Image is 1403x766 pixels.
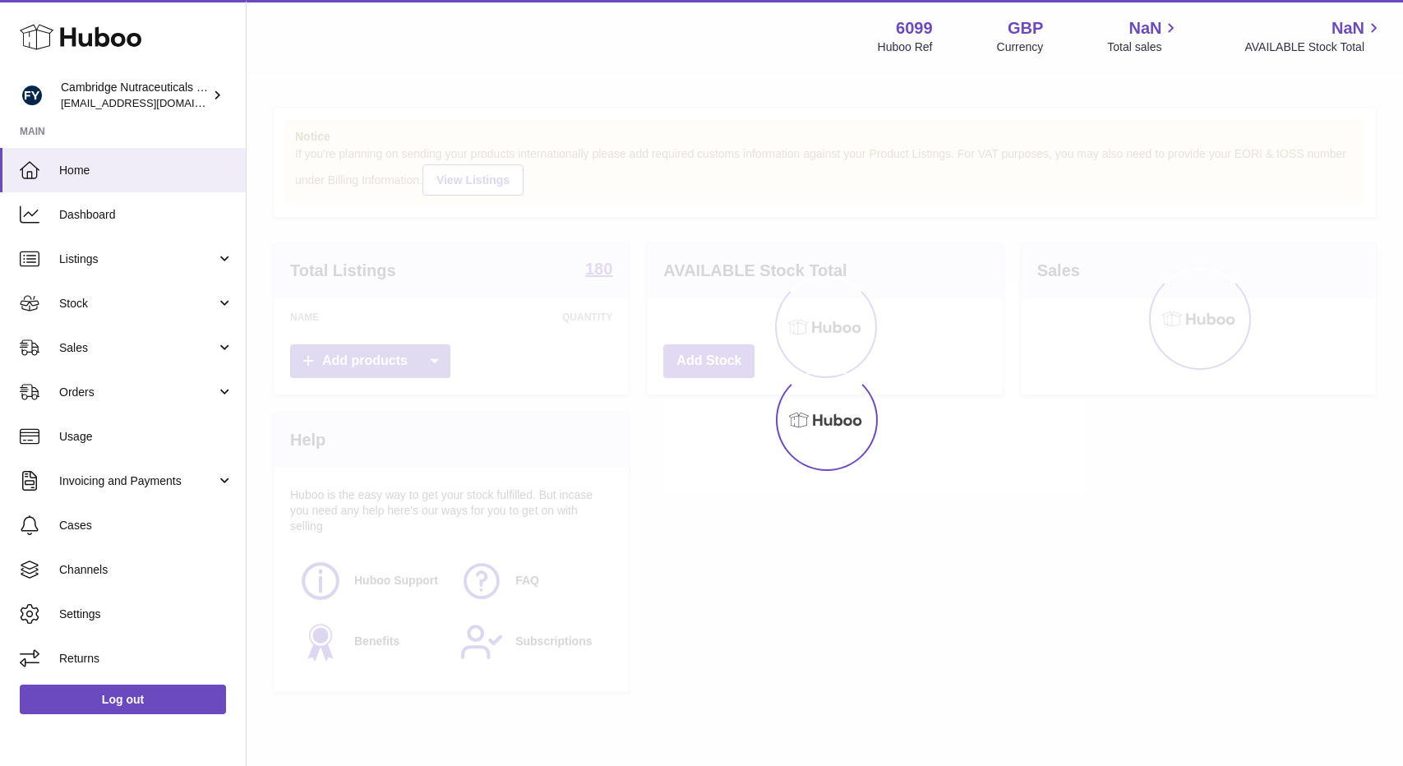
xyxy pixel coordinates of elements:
[59,518,233,533] span: Cases
[59,385,216,400] span: Orders
[1331,17,1364,39] span: NaN
[997,39,1044,55] div: Currency
[1244,39,1383,55] span: AVAILABLE Stock Total
[896,17,933,39] strong: 6099
[59,651,233,667] span: Returns
[59,473,216,489] span: Invoicing and Payments
[59,340,216,356] span: Sales
[1128,17,1161,39] span: NaN
[59,429,233,445] span: Usage
[1107,17,1180,55] a: NaN Total sales
[20,685,226,714] a: Log out
[59,607,233,622] span: Settings
[59,251,216,267] span: Listings
[1107,39,1180,55] span: Total sales
[20,83,44,108] img: huboo@camnutra.com
[59,163,233,178] span: Home
[1008,17,1043,39] strong: GBP
[878,39,933,55] div: Huboo Ref
[59,296,216,311] span: Stock
[59,562,233,578] span: Channels
[61,96,242,109] span: [EMAIL_ADDRESS][DOMAIN_NAME]
[1244,17,1383,55] a: NaN AVAILABLE Stock Total
[59,207,233,223] span: Dashboard
[61,80,209,111] div: Cambridge Nutraceuticals Ltd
